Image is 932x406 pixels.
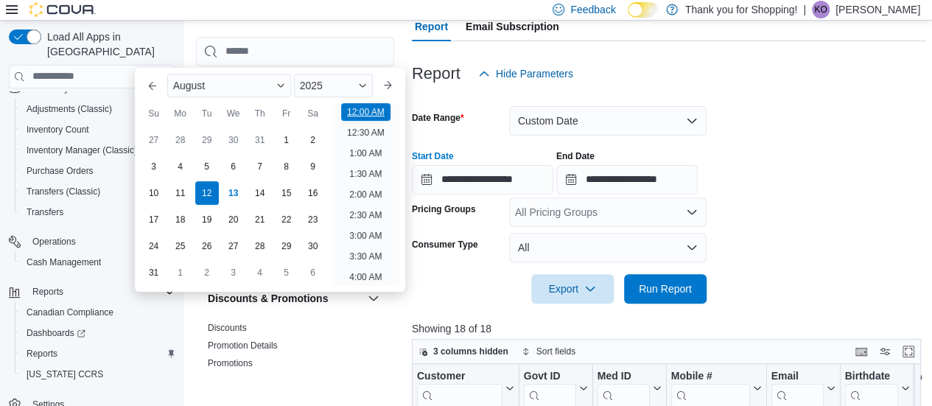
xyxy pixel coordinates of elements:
[222,155,245,178] div: day-6
[169,181,192,205] div: day-11
[222,261,245,284] div: day-3
[15,364,181,385] button: [US_STATE] CCRS
[301,155,325,178] div: day-9
[275,181,298,205] div: day-15
[341,124,390,141] li: 12:30 AM
[208,340,278,351] a: Promotion Details
[208,291,362,306] button: Discounts & Promotions
[222,181,245,205] div: day-13
[628,2,659,18] input: Dark Mode
[343,144,388,162] li: 1:00 AM
[516,343,581,360] button: Sort fields
[844,369,897,383] div: Birthdate
[472,59,579,88] button: Hide Parameters
[248,261,272,284] div: day-4
[32,236,76,248] span: Operations
[15,119,181,140] button: Inventory Count
[195,102,219,125] div: Tu
[343,186,388,203] li: 2:00 AM
[142,234,166,258] div: day-24
[275,155,298,178] div: day-8
[222,128,245,152] div: day-30
[27,144,137,156] span: Inventory Manager (Classic)
[195,234,219,258] div: day-26
[173,80,206,91] span: August
[27,186,100,197] span: Transfers (Classic)
[195,181,219,205] div: day-12
[301,181,325,205] div: day-16
[812,1,830,18] div: Kristina Oest
[141,74,164,97] button: Previous Month
[556,150,595,162] label: End Date
[876,343,894,360] button: Display options
[41,29,175,59] span: Load All Apps in [GEOGRAPHIC_DATA]
[32,286,63,298] span: Reports
[248,181,272,205] div: day-14
[412,165,553,195] input: Press the down key to enter a popover containing a calendar. Press the escape key to close the po...
[208,323,247,333] a: Discounts
[169,234,192,258] div: day-25
[412,321,926,336] p: Showing 18 of 18
[195,261,219,284] div: day-2
[15,302,181,323] button: Canadian Compliance
[142,261,166,284] div: day-31
[685,1,798,18] p: Thank you for Shopping!
[343,248,388,265] li: 3:30 AM
[639,281,692,296] span: Run Report
[21,304,175,321] span: Canadian Compliance
[21,183,175,200] span: Transfers (Classic)
[376,74,399,97] button: Next month
[686,206,698,218] button: Open list of options
[27,256,101,268] span: Cash Management
[803,1,806,18] p: |
[21,203,69,221] a: Transfers
[141,127,326,286] div: August, 2025
[15,202,181,223] button: Transfers
[21,100,175,118] span: Adjustments (Classic)
[208,291,328,306] h3: Discounts & Promotions
[195,208,219,231] div: day-19
[852,343,870,360] button: Keyboard shortcuts
[27,283,69,301] button: Reports
[248,102,272,125] div: Th
[15,343,181,364] button: Reports
[900,343,917,360] button: Enter fullscreen
[208,358,253,368] a: Promotions
[27,206,63,218] span: Transfers
[301,102,325,125] div: Sa
[21,141,175,159] span: Inventory Manager (Classic)
[412,203,476,215] label: Pricing Groups
[27,233,175,251] span: Operations
[624,274,707,304] button: Run Report
[169,102,192,125] div: Mo
[570,2,615,17] span: Feedback
[195,155,219,178] div: day-5
[27,124,89,136] span: Inventory Count
[275,261,298,284] div: day-5
[294,74,373,97] div: Button. Open the year selector. 2025 is currently selected.
[341,103,390,121] li: 12:00 AM
[248,128,272,152] div: day-31
[771,369,823,383] div: Email
[222,208,245,231] div: day-20
[412,239,478,251] label: Consumer Type
[21,121,95,139] a: Inventory Count
[21,304,119,321] a: Canadian Compliance
[15,323,181,343] a: Dashboards
[169,155,192,178] div: day-4
[275,208,298,231] div: day-22
[248,234,272,258] div: day-28
[21,162,175,180] span: Purchase Orders
[15,99,181,119] button: Adjustments (Classic)
[15,140,181,161] button: Inventory Manager (Classic)
[142,155,166,178] div: day-3
[417,369,502,383] div: Customer
[332,103,399,286] ul: Time
[3,231,181,252] button: Operations
[169,128,192,152] div: day-28
[540,274,605,304] span: Export
[365,290,382,307] button: Discounts & Promotions
[343,206,388,224] li: 2:30 AM
[412,112,464,124] label: Date Range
